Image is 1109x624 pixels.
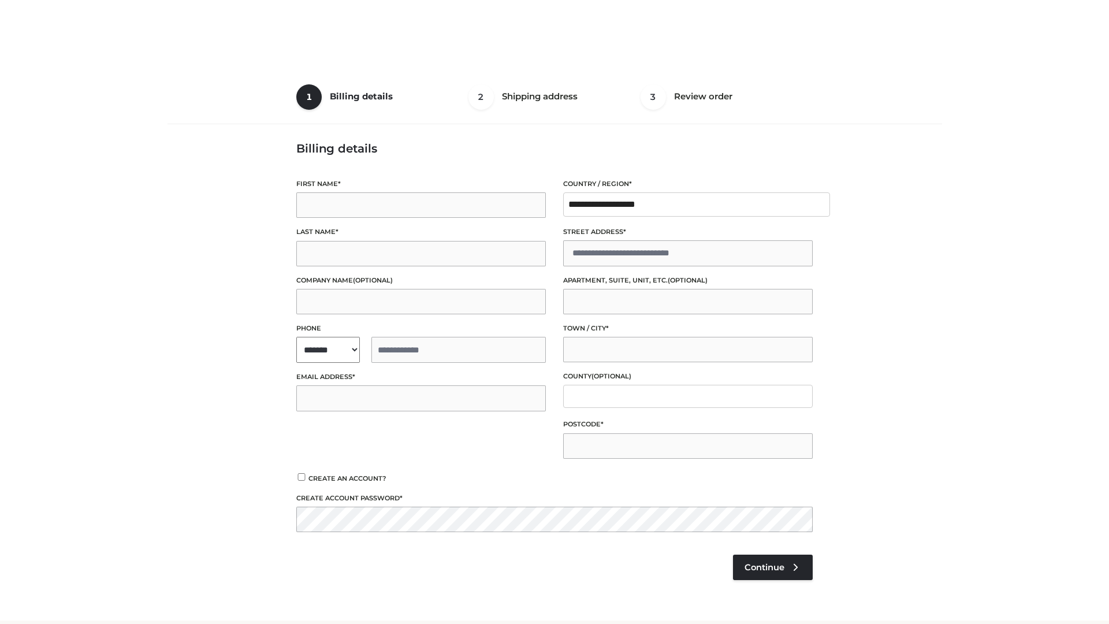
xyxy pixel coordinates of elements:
label: Town / City [563,323,813,334]
span: (optional) [353,276,393,284]
label: Create account password [296,493,813,504]
span: 3 [641,84,666,110]
span: (optional) [668,276,708,284]
label: County [563,371,813,382]
span: (optional) [591,372,631,380]
label: First name [296,179,546,190]
span: Review order [674,91,732,102]
span: Billing details [330,91,393,102]
label: Email address [296,372,546,382]
label: Last name [296,226,546,237]
label: Country / Region [563,179,813,190]
span: 1 [296,84,322,110]
label: Apartment, suite, unit, etc. [563,275,813,286]
span: 2 [468,84,494,110]
label: Phone [296,323,546,334]
span: Create an account? [308,474,386,482]
a: Continue [733,555,813,580]
span: Continue [745,562,784,573]
h3: Billing details [296,142,813,155]
label: Postcode [563,419,813,430]
label: Street address [563,226,813,237]
label: Company name [296,275,546,286]
input: Create an account? [296,473,307,481]
span: Shipping address [502,91,578,102]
